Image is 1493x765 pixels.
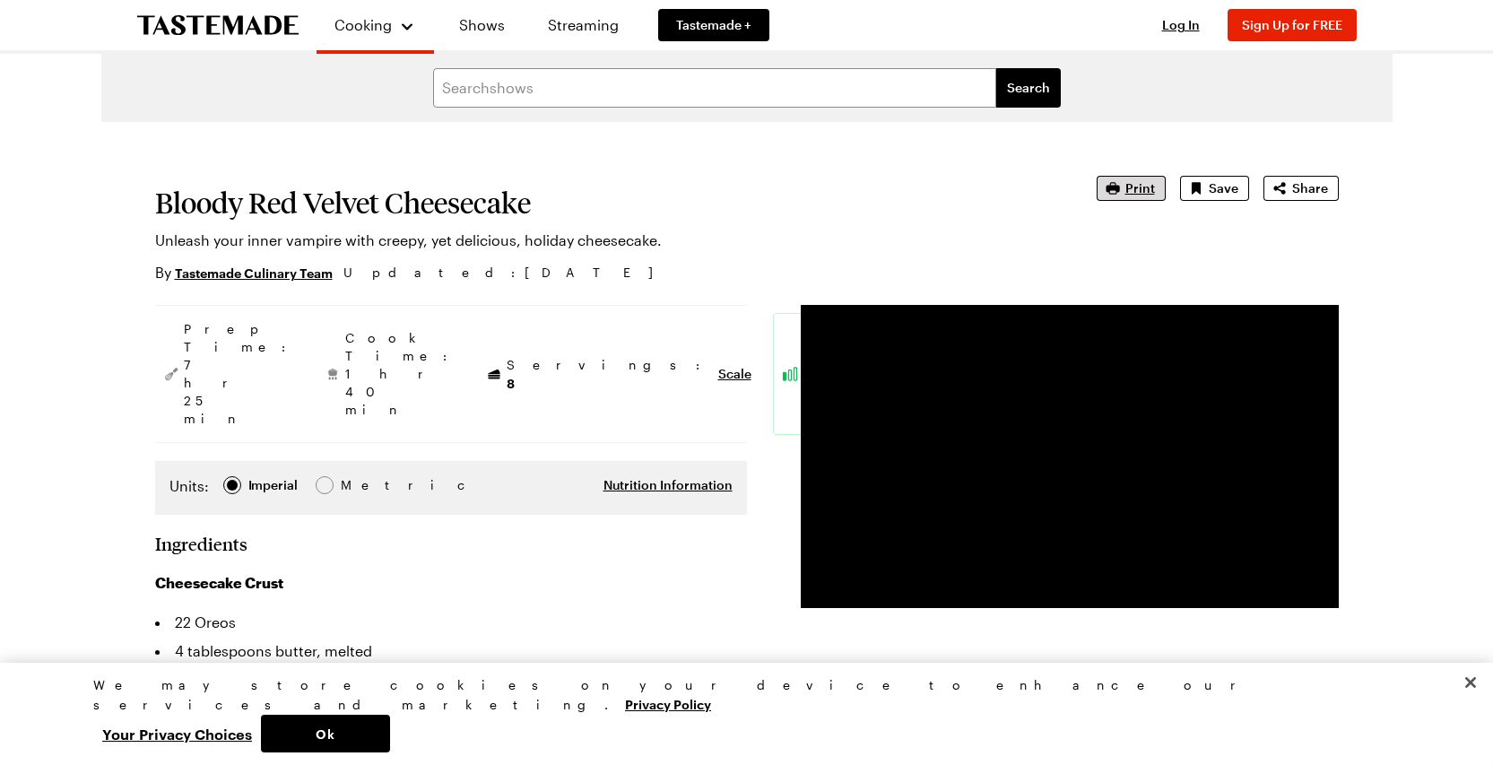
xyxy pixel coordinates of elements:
span: Print [1125,179,1155,197]
h1: Bloody Red Velvet Cheesecake [155,187,1046,219]
span: Log In [1162,17,1200,32]
div: We may store cookies on your device to enhance our services and marketing. [93,675,1384,715]
div: Metric [341,475,378,495]
p: Unleash your inner vampire with creepy, yet delicious, holiday cheesecake. [155,230,1046,251]
span: Imperial [248,475,299,495]
button: Share [1263,176,1339,201]
button: Save recipe [1180,176,1249,201]
button: Log In [1145,16,1217,34]
div: Imperial Metric [169,475,378,500]
span: Share [1292,179,1328,197]
span: 8 [507,374,515,391]
button: Nutrition Information [603,476,733,494]
button: filters [996,68,1061,108]
h3: Cheesecake Crust [155,572,747,594]
label: Units: [169,475,209,497]
a: To Tastemade Home Page [137,15,299,36]
a: More information about your privacy, opens in a new tab [625,695,711,712]
li: 4 tablespoons butter, melted [155,637,747,665]
a: Tastemade + [658,9,769,41]
span: Prep Time: 7 hr 25 min [184,320,295,428]
button: Scale [718,365,751,383]
span: Cook Time: 1 hr 40 min [345,329,456,419]
span: Servings: [507,356,709,393]
div: Privacy [93,675,1384,752]
span: Search [1007,79,1050,97]
li: 22 Oreos [155,608,747,637]
a: Tastemade Culinary Team [175,263,333,283]
p: By [155,262,333,283]
span: Tastemade + [676,16,751,34]
video-js: Video Player [801,305,1339,608]
button: Your Privacy Choices [93,715,261,752]
span: Updated : [DATE] [343,263,671,283]
button: Sign Up for FREE [1228,9,1357,41]
span: Cooking [334,16,392,33]
button: Cooking [334,7,416,43]
button: Print [1097,176,1166,201]
h2: Ingredients [155,533,247,554]
button: Ok [261,715,390,752]
span: Metric [341,475,380,495]
div: Imperial [248,475,298,495]
span: Sign Up for FREE [1242,17,1342,32]
span: Save [1209,179,1238,197]
button: Close [1451,663,1490,702]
